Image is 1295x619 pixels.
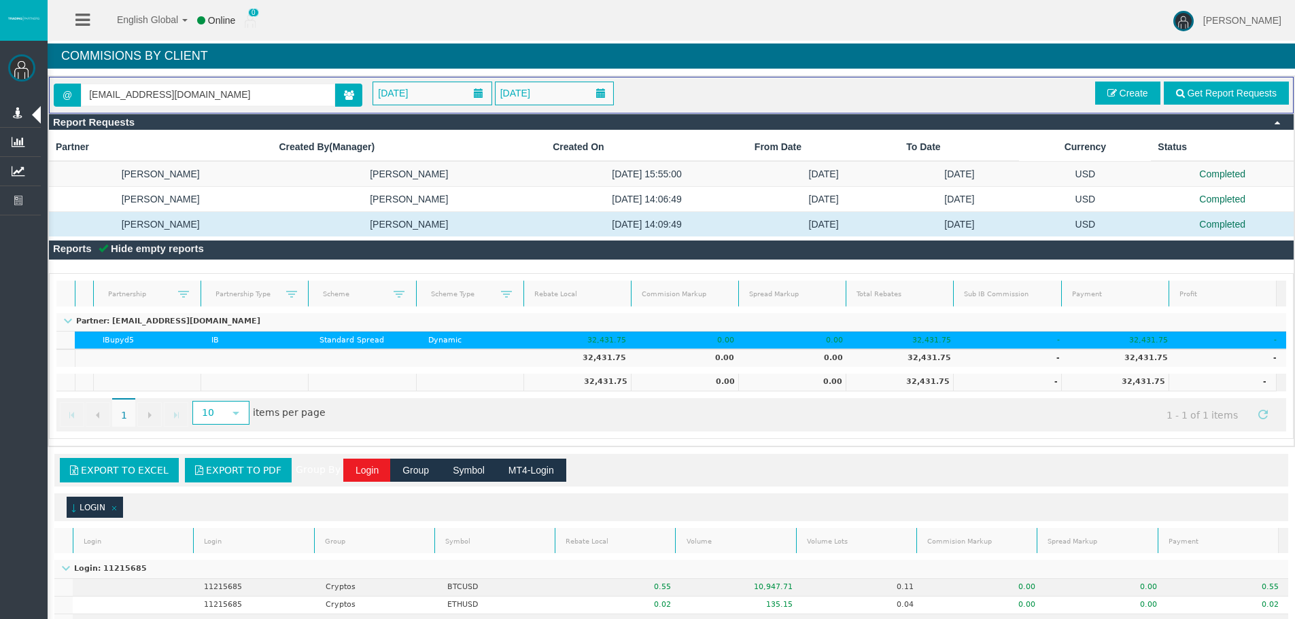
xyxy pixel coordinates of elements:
td: - [1169,374,1276,391]
a: Partnership [99,285,178,303]
td: 32,431.75 [852,332,961,349]
td: USD [1019,187,1151,212]
td: 0.04 [802,597,924,614]
span: 1 [112,398,135,427]
a: Payment [1160,532,1276,550]
td: - [961,349,1069,367]
td: [DATE] [899,187,1019,212]
button: Group [390,459,441,482]
td: 11215685 [194,597,316,614]
td: 0.02 [1167,597,1288,614]
td: Completed [1151,187,1294,212]
span: Reports [53,243,92,254]
span: 10 [194,402,223,423]
td: 32,431.75 [527,349,636,367]
td: [PERSON_NAME] [49,212,272,237]
td: [PERSON_NAME] [272,187,546,212]
span: Hide empty reports [111,243,204,254]
span: Go to the first page [67,410,77,421]
span: [PERSON_NAME] [1203,15,1281,26]
td: 0.00 [738,374,846,391]
td: Completed [1151,161,1294,187]
td: - [1177,349,1286,367]
td: 0.00 [636,349,744,367]
td: ETHUSD [437,597,559,614]
a: Login [196,532,312,550]
span: Go to the previous page [92,410,103,421]
td: 11215685 [194,579,316,597]
a: Profit [1171,285,1274,304]
a: (sorted ascending)Login [71,503,105,514]
span: Report Requests [53,116,135,128]
span: Go to the next page [144,410,155,421]
td: - [953,374,1060,391]
td: Dynamic [419,332,528,349]
a: Commision Markup [919,532,1035,550]
td: Cryptos [316,579,438,597]
td: 32,431.75 [852,349,961,367]
td: [DATE] [748,212,899,237]
td: Completed [1151,212,1294,237]
a: Rebate Local [557,532,674,550]
span: 1 - 1 of 1 items [1154,402,1251,427]
td: [PERSON_NAME] [272,161,546,187]
span: Export to PDF [206,465,281,476]
input: Search partner... [82,84,334,105]
td: Currency [1019,133,1151,161]
td: Standard Spread [310,332,419,349]
td: 0.55 [559,579,680,597]
td: [DATE] 14:09:49 [546,212,748,237]
a: Go to the first page [60,402,84,427]
td: [DATE] 14:06:49 [546,187,748,212]
a: Volume [678,532,794,550]
td: Cryptos [316,597,438,614]
a: Scheme Type [422,285,501,303]
td: 0.00 [1045,597,1167,614]
td: 0.55 [1167,579,1288,597]
a: Volume Lots [798,532,914,550]
span: Refresh [1258,409,1268,420]
img: user_small.png [245,14,256,28]
th: To Date [899,133,1019,161]
span: Get Report Requests [1187,88,1277,99]
td: IB [202,332,311,349]
img: logo.svg [7,16,41,21]
img: user-image [1173,11,1194,31]
a: Scheme [315,285,394,303]
td: 0.02 [559,597,680,614]
td: 32,431.75 [1061,374,1169,391]
a: Export to Excel [60,458,179,482]
td: [DATE] [899,212,1019,237]
a: Group [316,532,432,550]
p: Partner: [EMAIL_ADDRESS][DOMAIN_NAME] [56,317,264,326]
button: MT4-Login [496,459,566,482]
td: [PERSON_NAME] [272,212,546,237]
td: 32,431.75 [527,332,636,349]
td: 0.00 [1045,579,1167,597]
span: Export to Excel [81,465,169,476]
a: Spread Markup [741,285,844,304]
span: @ [54,84,81,107]
span: Online [208,15,235,26]
th: Created On [546,133,748,161]
td: 0.00 [924,579,1046,597]
td: [DATE] 15:55:00 [546,161,748,187]
td: 0.11 [802,579,924,597]
td: 32,431.75 [846,374,953,391]
a: Go to the last page [164,402,188,427]
a: Refresh [1251,402,1275,425]
a: Symbol [436,532,553,550]
a: Export to PDF [185,458,292,482]
th: Status [1151,133,1294,161]
span: (sorted ascending) [69,503,80,514]
span: English Global [99,14,178,25]
span: [DATE] [496,84,534,103]
a: Partnership Type [207,285,286,303]
td: - [1177,332,1286,349]
span: [DATE] [374,84,412,103]
td: 32,431.75 [1069,349,1178,367]
h4: Commisions By Client [48,43,1295,69]
td: [DATE] [748,187,899,212]
th: Created By(Manager) [272,133,546,161]
td: 10,947.71 [680,579,802,597]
